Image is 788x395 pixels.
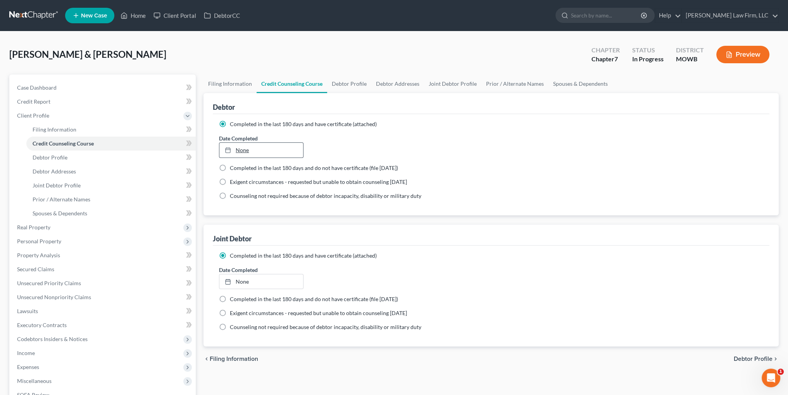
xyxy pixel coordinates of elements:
[17,266,54,272] span: Secured Claims
[230,324,421,330] span: Counseling not required because of debtor incapacity, disability or military duty
[213,234,252,243] div: Joint Debtor
[219,134,258,142] label: Date Completed
[481,74,548,93] a: Prior / Alternate Names
[26,165,196,178] a: Debtor Addresses
[17,84,57,91] span: Case Dashboard
[213,102,235,112] div: Debtor
[9,49,166,60] span: [PERSON_NAME] & [PERSON_NAME]
[772,356,779,362] i: chevron_right
[17,336,88,342] span: Codebtors Insiders & Notices
[26,206,196,220] a: Spouses & Dependents
[17,294,91,300] span: Unsecured Nonpriority Claims
[682,9,778,23] a: [PERSON_NAME] Law Firm, LLC
[230,165,398,171] span: Completed in the last 180 days and do not have certificate (file [DATE])
[11,304,196,318] a: Lawsuits
[632,55,664,64] div: In Progress
[257,74,327,93] a: Credit Counseling Course
[17,224,50,230] span: Real Property
[676,55,704,64] div: MOWB
[33,140,94,147] span: Credit Counseling Course
[778,369,784,375] span: 1
[230,121,377,127] span: Completed in the last 180 days and have certificate (attached)
[230,178,407,185] span: Exigent circumstances - requested but unable to obtain counseling [DATE]
[591,55,620,64] div: Chapter
[117,9,150,23] a: Home
[17,280,81,286] span: Unsecured Priority Claims
[26,192,196,206] a: Prior / Alternate Names
[26,178,196,192] a: Joint Debtor Profile
[11,95,196,109] a: Credit Report
[26,151,196,165] a: Debtor Profile
[716,46,769,63] button: Preview
[17,98,50,105] span: Credit Report
[11,318,196,332] a: Executory Contracts
[11,276,196,290] a: Unsecured Priority Claims
[230,296,398,302] span: Completed in the last 180 days and do not have certificate (file [DATE])
[230,192,421,199] span: Counseling not required because of debtor incapacity, disability or military duty
[219,266,258,274] label: Date Completed
[614,55,618,62] span: 7
[17,238,61,244] span: Personal Property
[219,274,303,289] a: None
[230,310,407,316] span: Exigent circumstances - requested but unable to obtain counseling [DATE]
[17,378,52,384] span: Miscellaneous
[210,356,258,362] span: Filing Information
[676,46,704,55] div: District
[11,81,196,95] a: Case Dashboard
[17,322,67,328] span: Executory Contracts
[33,196,90,203] span: Prior / Alternate Names
[200,9,244,23] a: DebtorCC
[17,350,35,356] span: Income
[81,13,107,19] span: New Case
[632,46,664,55] div: Status
[203,356,258,362] button: chevron_left Filing Information
[371,74,424,93] a: Debtor Addresses
[762,369,780,387] iframe: Intercom live chat
[11,262,196,276] a: Secured Claims
[26,137,196,151] a: Credit Counseling Course
[17,364,39,370] span: Expenses
[33,210,87,217] span: Spouses & Dependents
[17,252,60,258] span: Property Analysis
[33,126,76,133] span: Filing Information
[26,123,196,137] a: Filing Information
[655,9,681,23] a: Help
[11,290,196,304] a: Unsecured Nonpriority Claims
[219,143,303,158] a: None
[571,8,642,23] input: Search by name...
[734,356,772,362] span: Debtor Profile
[548,74,612,93] a: Spouses & Dependents
[424,74,481,93] a: Joint Debtor Profile
[11,248,196,262] a: Property Analysis
[230,252,377,259] span: Completed in the last 180 days and have certificate (attached)
[734,356,779,362] button: Debtor Profile chevron_right
[33,168,76,175] span: Debtor Addresses
[33,154,67,161] span: Debtor Profile
[591,46,620,55] div: Chapter
[327,74,371,93] a: Debtor Profile
[150,9,200,23] a: Client Portal
[203,356,210,362] i: chevron_left
[203,74,257,93] a: Filing Information
[17,308,38,314] span: Lawsuits
[33,182,81,189] span: Joint Debtor Profile
[17,112,49,119] span: Client Profile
